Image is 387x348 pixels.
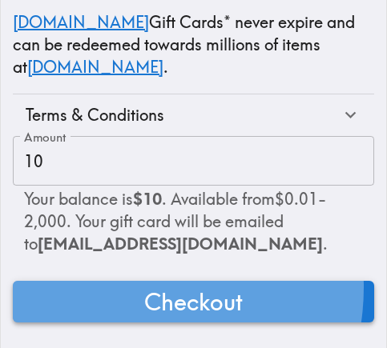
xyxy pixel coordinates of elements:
b: $10 [133,189,162,209]
p: Gift Cards* never expire and can be redeemed towards millions of items at . [13,11,374,78]
a: [DOMAIN_NAME] [13,12,149,32]
span: [EMAIL_ADDRESS][DOMAIN_NAME] [38,234,323,254]
span: Your balance is . Available from $0.01 - 2,000 . Your gift card will be emailed to . [24,189,328,254]
div: Terms & Conditions [13,94,374,136]
label: Amount [24,129,67,146]
button: Checkout [13,281,374,322]
a: [DOMAIN_NAME] [27,57,163,77]
div: Terms & Conditions [26,104,340,126]
span: Checkout [144,286,243,318]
